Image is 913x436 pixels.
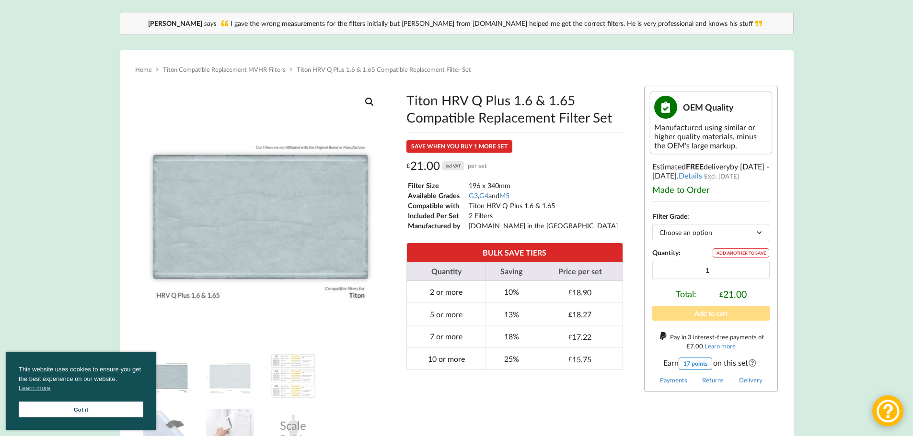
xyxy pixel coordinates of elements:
[407,211,467,220] td: Included Per Set
[407,347,486,370] td: 10 or more
[670,333,764,350] span: Pay in 3 interest-free payments of .
[407,281,486,303] td: 2 or more
[204,19,217,27] i: says
[6,352,156,430] div: cookieconsent
[568,333,572,341] span: £
[406,140,512,153] div: SAVE WHEN YOU BUY 1 MORE SET
[19,383,50,393] a: cookies - Learn more
[485,302,537,325] td: 13%
[499,191,509,200] a: M5
[485,281,537,303] td: 10%
[407,221,467,230] td: Manufactured by
[479,191,488,200] a: G4
[468,201,618,210] td: Titon HRV Q Plus 1.6 & 1.65
[297,66,471,73] span: Titon HRV Q Plus 1.6 & 1.65 Compatible Replacement Filter Set
[568,288,572,296] span: £
[485,262,537,281] th: Saving
[407,325,486,347] td: 7 or more
[468,221,618,230] td: [DOMAIN_NAME] in the [GEOGRAPHIC_DATA]
[719,291,723,298] span: £
[468,191,618,200] td: , and
[652,306,770,321] button: Add to cart
[686,342,703,350] div: 7.00
[143,352,191,400] img: Titon HRV Q Plus 1.6 & 1.65 Compatible MVHR Filter Replacement Set from MVHR.shop
[660,376,687,384] a: Payments
[654,123,768,150] div: Manufactured using similar or higher quality materials, minus the OEM's large markup.
[406,158,410,173] span: £
[468,181,618,190] td: 196 x 340mm
[468,211,618,220] td: 2 Filters
[537,262,623,281] th: Price per set
[485,325,537,347] td: 18%
[568,355,572,363] span: £
[568,310,591,319] div: 18.27
[652,162,769,180] span: by [DATE] - [DATE]
[568,288,591,297] div: 18.90
[407,243,623,262] th: BULK SAVE TIERS
[19,402,143,417] a: Got it cookie
[19,365,143,395] span: This website uses cookies to ensure you get the best experience on our website.
[653,212,687,220] label: Filter Grade
[407,262,486,281] th: Quantity
[702,376,724,384] a: Returns
[135,66,152,73] a: Home
[407,201,467,210] td: Compatible with
[568,311,572,318] span: £
[705,342,736,350] a: Learn more
[269,352,317,400] img: A Table showing a comparison between G3, G4 and M5 for MVHR Filters and their efficiency at captu...
[568,355,591,364] div: 15.75
[361,93,378,111] a: View full-screen image gallery
[407,302,486,325] td: 5 or more
[406,158,487,173] div: 21.00
[206,352,254,400] img: Dimensions and Filter Grade of the Titon HRV Q Plus 1.6 & 1.65 Compatible MVHR Filter Replacement...
[652,358,770,370] span: Earn on this set
[148,19,202,27] b: [PERSON_NAME]
[713,248,769,257] div: ADD ANOTHER TO SAVE
[704,172,739,180] span: Excl. [DATE]
[406,91,623,126] h1: Titon HRV Q Plus 1.6 & 1.65 Compatible Replacement Filter Set
[568,332,591,341] div: 17.22
[468,158,487,173] span: per set
[130,19,784,28] div: I gave the wrong measurements for the filters initially but [PERSON_NAME] from [DOMAIN_NAME] help...
[442,161,464,170] div: incl VAT
[739,376,763,384] a: Delivery
[679,358,712,370] div: 17 points
[469,191,478,200] a: G3
[652,261,770,279] input: Product quantity
[485,347,537,370] td: 25%
[407,181,467,190] td: Filter Size
[719,289,747,300] div: 21.00
[407,191,467,200] td: Available Grades
[686,342,690,350] span: £
[652,184,770,195] div: Made to Order
[679,171,702,180] a: Details
[676,289,696,300] span: Total:
[686,162,704,171] b: FREE
[683,102,734,112] span: OEM Quality
[644,86,778,392] div: Estimated delivery .
[163,66,286,73] a: Titon Compatible Replacement MVHR Filters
